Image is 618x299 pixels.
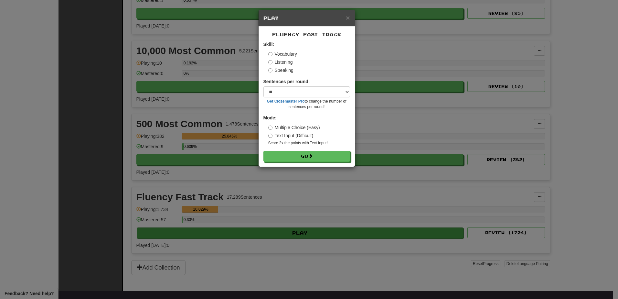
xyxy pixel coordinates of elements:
label: Vocabulary [268,51,297,57]
label: Listening [268,59,293,65]
small: to change the number of sentences per round! [263,99,350,110]
label: Speaking [268,67,293,73]
a: Get Clozemaster Pro [267,99,305,104]
label: Multiple Choice (Easy) [268,124,320,131]
span: × [346,14,350,21]
input: Vocabulary [268,52,272,56]
h5: Play [263,15,350,21]
button: Go [263,151,350,162]
label: Sentences per round: [263,78,310,85]
strong: Mode: [263,115,277,120]
input: Multiple Choice (Easy) [268,126,272,130]
label: Text Input (Difficult) [268,132,314,139]
span: Fluency Fast Track [272,32,341,37]
small: Score 2x the points with Text Input ! [268,140,350,146]
input: Text Input (Difficult) [268,134,272,138]
input: Listening [268,60,272,64]
input: Speaking [268,68,272,72]
strong: Skill: [263,42,274,47]
button: Close [346,14,350,21]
